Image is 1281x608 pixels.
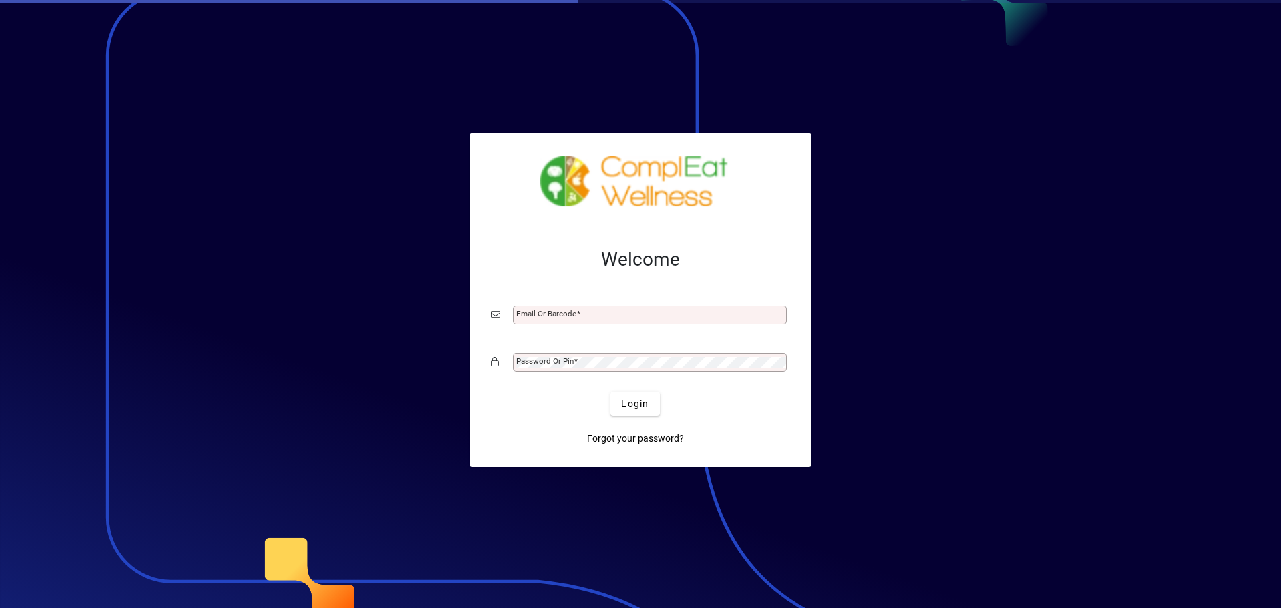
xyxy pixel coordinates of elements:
span: Forgot your password? [587,432,684,446]
mat-label: Email or Barcode [516,309,576,318]
button: Login [610,392,659,416]
span: Login [621,397,649,411]
mat-label: Password or Pin [516,356,574,366]
a: Forgot your password? [582,426,689,450]
h2: Welcome [491,248,790,271]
